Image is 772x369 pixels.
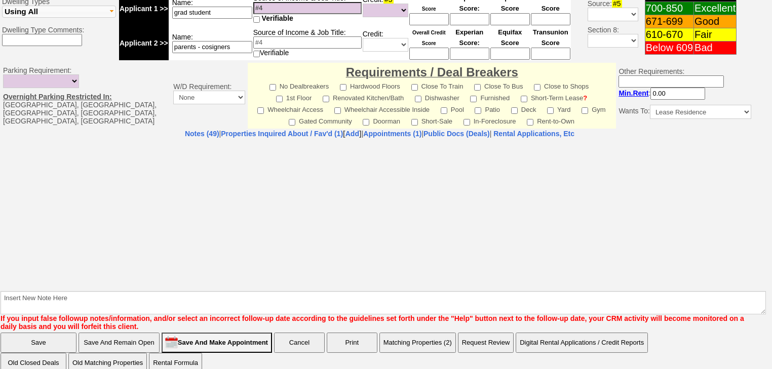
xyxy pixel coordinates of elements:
[516,333,648,353] button: Digital Rental Applications / Credit Reports
[346,65,518,79] font: Requirements / Deal Breakers
[363,119,369,126] input: Doorman
[323,96,329,102] input: Renovated Kitchen/Bath
[257,103,323,114] label: Wheelchair Access
[262,14,293,22] span: Verifiable
[441,103,464,114] label: Pool
[162,333,272,353] input: Save And Make Appointment
[694,15,737,28] td: Good
[327,333,377,353] button: Print
[415,96,421,102] input: Dishwasher
[493,130,574,138] nobr: Rental Applications, Etc
[363,114,400,126] label: Doorman
[474,84,481,91] input: Close To Bus
[475,103,500,114] label: Patio
[616,63,753,129] td: Other Requirements:
[474,79,523,91] label: Close To Bus
[547,107,554,114] input: Yard
[645,42,693,55] td: Below 609
[269,79,329,91] label: No Dealbreakers
[257,107,264,114] input: Wheelchair Access
[3,93,112,101] u: Overnight Parking Restricted In:
[411,114,452,126] label: Short-Sale
[619,89,705,97] nobr: :
[619,89,648,97] b: Min.
[79,333,160,353] input: Save And Remain Open
[221,130,343,138] a: Properties Inquired About / Fav'd (1)
[534,79,589,91] label: Close to Shops
[583,94,587,102] a: ?
[1,291,766,314] textarea: Insert New Note Here
[527,119,533,126] input: Rent-to-Own
[5,7,38,16] span: Using All
[411,79,464,91] label: Close To Train
[253,36,362,49] input: #4
[274,333,325,353] button: Cancel
[534,84,541,91] input: Close to Shops
[411,84,418,91] input: Close To Train
[521,91,587,103] label: Short-Term Lease
[470,91,510,103] label: Furnished
[582,103,605,114] label: Gym
[362,26,409,60] td: Credit:
[450,48,489,60] input: Ask Customer: Do You Know Your Experian Credit Score
[490,48,530,60] input: Ask Customer: Do You Know Your Equifax Credit Score
[511,107,518,114] input: Deck
[363,130,421,138] a: Appointments (1)
[2,6,116,18] button: Using All
[169,26,253,60] td: Name:
[645,15,693,28] td: 671-699
[533,28,568,47] font: Transunion Score
[490,13,530,25] input: Ask Customer: Do You Know Your Equifax Credit Score
[527,114,574,126] label: Rent-to-Own
[253,26,362,60] td: Source of Income & Job Title: Verifiable
[531,13,570,25] input: Ask Customer: Do You Know Your Transunion Credit Score
[1,314,744,331] font: If you input false followup notes/information, and/or select an incorrect follow-up date accordin...
[276,96,283,102] input: 1st Floor
[464,114,516,126] label: In-Foreclosure
[511,103,536,114] label: Deck
[253,2,362,14] input: #4
[455,28,483,47] font: Experian Score:
[409,48,449,60] input: Ask Customer: Do You Know Your Overall Credit Score
[185,130,219,138] a: Notes (49)
[171,63,248,129] td: W/D Requirement:
[411,119,418,126] input: Short-Sale
[464,119,470,126] input: In-Foreclosure
[470,96,477,102] input: Furnished
[334,107,341,114] input: Wheelchair Accessible Inside
[276,91,312,103] label: 1st Floor
[475,107,481,114] input: Patio
[345,130,359,138] a: Add
[619,107,751,115] nobr: Wants To:
[409,13,449,25] input: Ask Customer: Do You Know Your Overall Credit Score
[334,103,430,114] label: Wheelchair Accessible Inside
[221,130,361,138] b: [ ]
[340,79,400,91] label: Hardwood Floors
[498,28,522,47] font: Equifax Score
[491,130,574,138] a: Rental Applications, Etc
[694,28,737,42] td: Fair
[694,2,737,15] td: Excellent
[1,130,759,138] center: | | | |
[633,89,648,97] span: Rent
[1,63,171,129] td: Parking Requirement: [GEOGRAPHIC_DATA], [GEOGRAPHIC_DATA], [GEOGRAPHIC_DATA], [GEOGRAPHIC_DATA], ...
[289,119,295,126] input: Gated Community
[289,114,352,126] label: Gated Community
[340,84,346,91] input: Hardwood Floors
[415,91,459,103] label: Dishwasher
[441,107,447,114] input: Pool
[450,13,489,25] input: Ask Customer: Do You Know Your Experian Credit Score
[119,26,169,60] td: Applicant 2 >>
[547,103,571,114] label: Yard
[521,96,527,102] input: Short-Term Lease?
[412,30,446,46] font: Overall Credit Score
[645,2,693,15] td: 700-850
[645,28,693,42] td: 610-670
[1,333,76,353] input: Save
[379,333,456,353] button: Matching Properties (2)
[423,130,490,138] a: Public Docs (Deals)
[694,42,737,55] td: Bad
[458,333,514,353] button: Request Review
[269,84,276,91] input: No Dealbreakers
